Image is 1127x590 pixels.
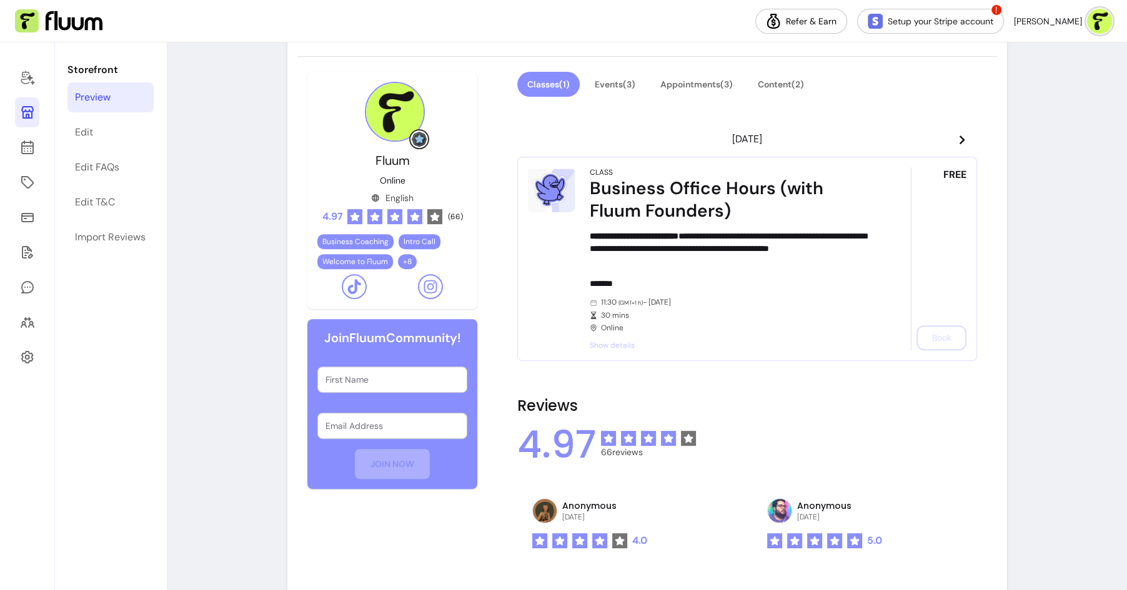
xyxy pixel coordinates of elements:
img: Business Office Hours (with Fluum Founders) [528,167,575,212]
a: Refer & Earn [755,9,847,34]
span: 66 reviews [601,446,696,458]
a: Sales [15,202,39,232]
div: Online [590,297,876,333]
p: Online [379,174,405,187]
button: Classes(1) [517,72,580,97]
a: Offerings [15,167,39,197]
input: Email Address [325,420,459,432]
p: [DATE] [562,512,617,522]
button: Appointments(3) [650,72,743,97]
span: 4.0 [632,533,647,548]
span: Fluum [375,152,409,169]
div: Class [590,167,613,177]
div: Import Reviews [75,230,146,245]
span: FREE [943,167,966,182]
img: avatar [533,499,557,523]
a: Calendar [15,132,39,162]
span: 30 mins [601,310,876,320]
div: Edit T&C [75,195,115,210]
p: Anonymous [797,499,851,512]
a: Setup your Stripe account [857,9,1004,34]
div: English [371,192,413,204]
span: 4.97 [517,426,596,463]
p: Anonymous [562,499,617,512]
a: Home [15,62,39,92]
button: Events(3) [585,72,645,97]
img: Fluum Logo [15,9,102,33]
span: 4.97 [322,209,342,224]
span: Show details [590,340,876,350]
span: Intro Call [404,237,435,247]
p: Storefront [67,62,154,77]
a: Edit [67,117,154,147]
a: Edit FAQs [67,152,154,182]
a: Preview [67,82,154,112]
a: My Messages [15,272,39,302]
a: Forms [15,237,39,267]
p: [DATE] [797,512,851,522]
a: Import Reviews [67,222,154,252]
span: [PERSON_NAME] [1014,15,1082,27]
input: First Name [325,373,459,386]
a: Settings [15,342,39,372]
div: Business Office Hours (with Fluum Founders) [590,177,876,222]
span: + 8 [400,257,414,267]
a: Clients [15,307,39,337]
span: Business Coaching [322,237,389,247]
span: ! [990,4,1003,16]
span: 11:30 - [DATE] [601,297,876,308]
img: Stripe Icon [868,14,883,29]
header: [DATE] [517,127,977,152]
span: 5.0 [867,533,882,548]
div: Edit FAQs [75,160,119,175]
a: Storefront [15,97,39,127]
span: ( 66 ) [447,212,462,222]
h6: Join Fluum Community! [324,329,460,347]
span: Welcome to Fluum [322,257,388,267]
h2: Reviews [517,396,977,416]
div: Preview [75,90,111,105]
a: Edit T&C [67,187,154,217]
img: Grow [412,132,427,147]
img: avatar [768,499,792,523]
span: ( GMT+1 h ) [618,299,643,307]
button: avatar[PERSON_NAME] [1014,9,1112,34]
div: Edit [75,125,93,140]
img: Provider image [365,82,425,142]
button: Content(2) [748,72,814,97]
img: avatar [1087,9,1112,34]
